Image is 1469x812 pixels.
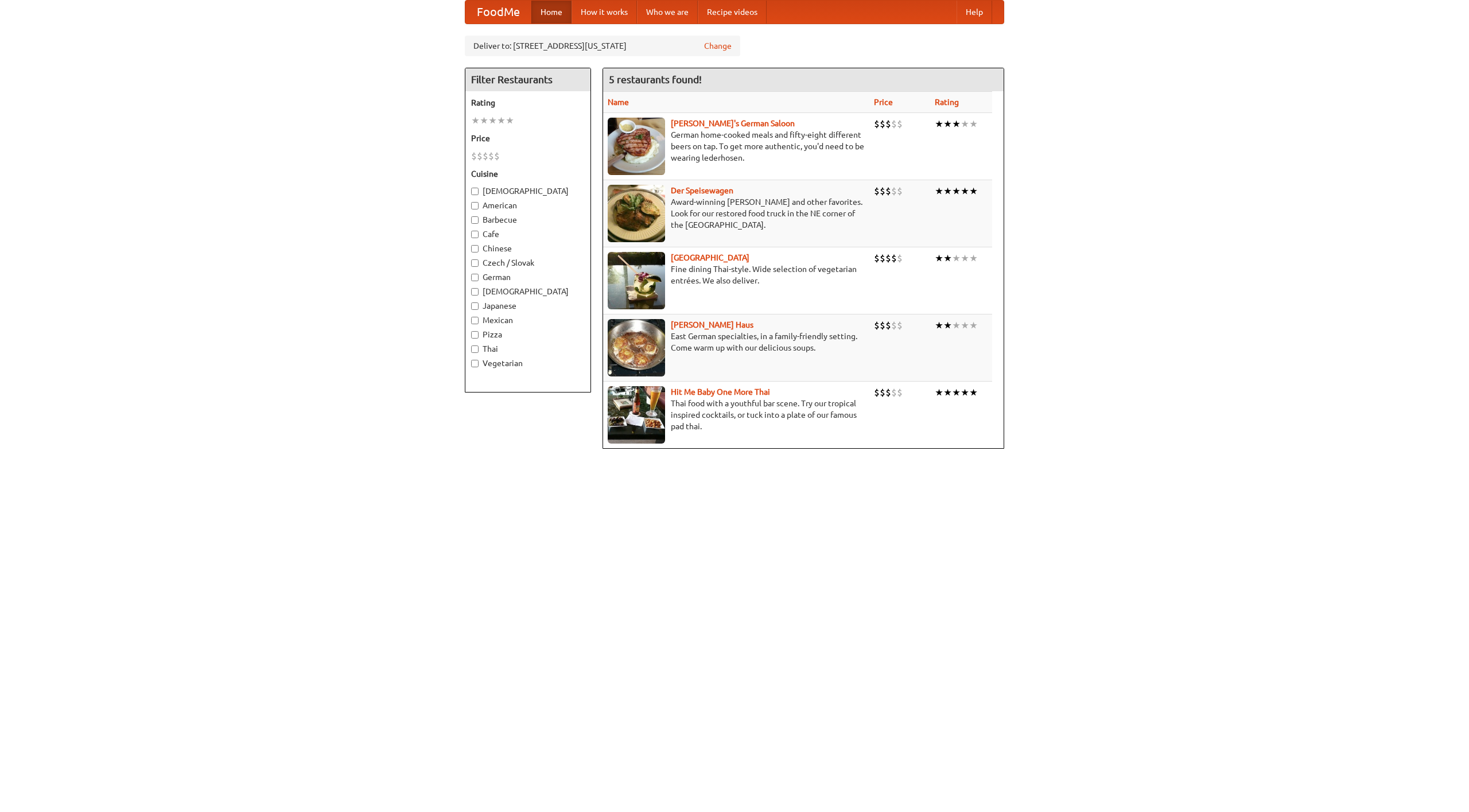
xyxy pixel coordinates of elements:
li: $ [880,252,885,265]
li: $ [880,185,885,197]
p: Award-winning [PERSON_NAME] and other favorites. Look for our restored food truck in the NE corne... [608,196,865,231]
label: [DEMOGRAPHIC_DATA] [471,185,585,197]
label: Barbecue [471,214,585,226]
label: Chinese [471,243,585,254]
label: Czech / Slovak [471,257,585,269]
li: ★ [952,386,961,399]
li: ★ [952,185,961,197]
li: ★ [943,319,952,332]
li: $ [874,118,880,130]
li: ★ [961,386,969,399]
a: [PERSON_NAME] Haus [671,320,753,329]
a: [PERSON_NAME]'s German Saloon [671,119,795,128]
li: $ [885,386,891,399]
li: ★ [488,114,497,127]
li: $ [897,185,903,197]
li: $ [891,386,897,399]
ng-pluralize: 5 restaurants found! [609,74,702,85]
li: $ [897,252,903,265]
li: $ [891,118,897,130]
h5: Price [471,133,585,144]
li: $ [880,319,885,332]
label: American [471,200,585,211]
input: Chinese [471,245,479,252]
label: [DEMOGRAPHIC_DATA] [471,286,585,297]
li: ★ [935,252,943,265]
li: $ [891,252,897,265]
li: $ [483,150,488,162]
li: $ [477,150,483,162]
a: Rating [935,98,959,107]
h5: Cuisine [471,168,585,180]
label: Japanese [471,300,585,312]
li: ★ [497,114,506,127]
a: Help [957,1,992,24]
label: Mexican [471,314,585,326]
img: kohlhaus.jpg [608,319,665,376]
input: Czech / Slovak [471,259,479,267]
li: ★ [969,185,978,197]
li: ★ [943,185,952,197]
a: Change [704,40,732,52]
li: ★ [480,114,488,127]
li: ★ [961,252,969,265]
h5: Rating [471,97,585,108]
li: ★ [935,185,943,197]
a: How it works [572,1,637,24]
a: Price [874,98,893,107]
label: Vegetarian [471,358,585,369]
li: $ [885,319,891,332]
h4: Filter Restaurants [465,68,590,91]
li: $ [874,319,880,332]
input: Pizza [471,331,479,339]
input: American [471,202,479,209]
li: ★ [969,118,978,130]
label: Thai [471,343,585,355]
li: ★ [943,252,952,265]
li: $ [874,252,880,265]
li: ★ [969,386,978,399]
a: Der Speisewagen [671,186,733,195]
li: $ [897,386,903,399]
a: Recipe videos [698,1,767,24]
p: German home-cooked meals and fifty-eight different beers on tap. To get more authentic, you'd nee... [608,129,865,164]
label: Cafe [471,228,585,240]
b: [GEOGRAPHIC_DATA] [671,253,749,262]
li: ★ [952,252,961,265]
input: Thai [471,345,479,353]
input: [DEMOGRAPHIC_DATA] [471,188,479,195]
input: Cafe [471,231,479,238]
p: Fine dining Thai-style. Wide selection of vegetarian entrées. We also deliver. [608,263,865,286]
a: Home [531,1,572,24]
a: Name [608,98,629,107]
li: ★ [471,114,480,127]
li: ★ [952,118,961,130]
li: $ [488,150,494,162]
li: $ [885,185,891,197]
li: $ [874,185,880,197]
li: $ [891,319,897,332]
li: $ [897,118,903,130]
li: ★ [935,386,943,399]
li: ★ [961,319,969,332]
li: ★ [969,252,978,265]
li: $ [897,319,903,332]
input: Mexican [471,317,479,324]
li: ★ [935,118,943,130]
a: Who we are [637,1,698,24]
a: Hit Me Baby One More Thai [671,387,770,397]
li: ★ [506,114,514,127]
li: $ [885,252,891,265]
li: $ [874,386,880,399]
p: Thai food with a youthful bar scene. Try our tropical inspired cocktails, or tuck into a plate of... [608,398,865,432]
img: speisewagen.jpg [608,185,665,242]
li: ★ [935,319,943,332]
li: ★ [969,319,978,332]
li: $ [891,185,897,197]
a: FoodMe [465,1,531,24]
li: $ [494,150,500,162]
li: $ [885,118,891,130]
